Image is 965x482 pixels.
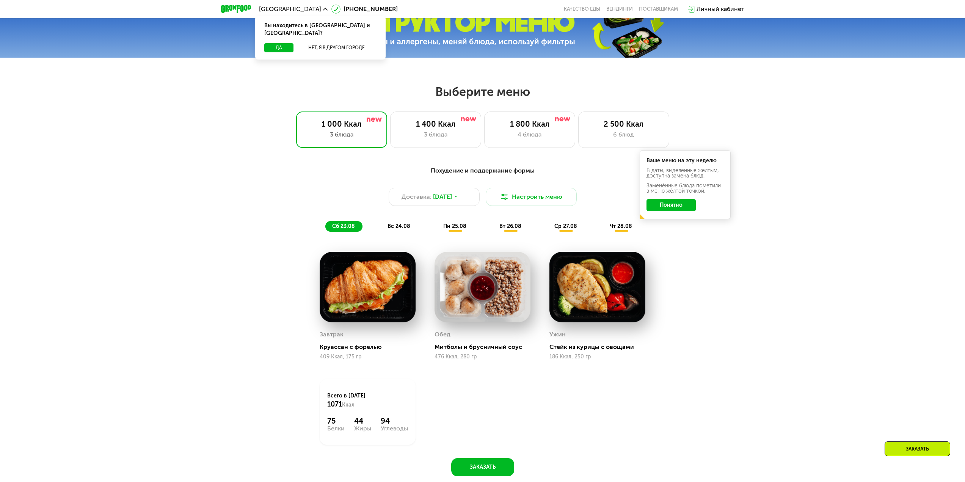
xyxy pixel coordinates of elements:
div: 44 [354,416,371,425]
div: Заказать [885,441,950,456]
span: ср 27.08 [554,223,577,229]
a: Качество еды [564,6,600,12]
div: 476 Ккал, 280 гр [435,354,530,360]
div: 94 [381,416,408,425]
button: Заказать [451,458,514,476]
div: 3 блюда [398,130,473,139]
div: поставщикам [639,6,678,12]
div: 6 блюд [586,130,661,139]
div: Жиры [354,425,371,432]
div: Круассан с форелью [320,343,422,351]
div: Заменённые блюда пометили в меню жёлтой точкой. [646,183,724,194]
span: вс 24.08 [388,223,410,229]
span: [DATE] [433,192,452,201]
span: вт 26.08 [499,223,521,229]
span: 1071 [327,400,342,408]
span: сб 23.08 [332,223,355,229]
div: Личный кабинет [697,5,744,14]
div: 1 800 Ккал [492,119,567,129]
div: 409 Ккал, 175 гр [320,354,416,360]
div: 4 блюда [492,130,567,139]
a: Вендинги [606,6,633,12]
div: Обед [435,329,450,340]
h2: Выберите меню [24,84,941,99]
div: Похудение и поддержание формы [258,166,707,176]
div: В даты, выделенные желтым, доступна замена блюд. [646,168,724,179]
span: Ккал [342,402,355,408]
div: 186 Ккал, 250 гр [549,354,645,360]
span: пн 25.08 [443,223,466,229]
div: Стейк из курицы с овощами [549,343,651,351]
div: Белки [327,425,345,432]
div: 75 [327,416,345,425]
div: Углеводы [381,425,408,432]
button: Понятно [646,199,696,211]
div: Вы находитесь в [GEOGRAPHIC_DATA] и [GEOGRAPHIC_DATA]? [255,16,386,43]
button: Настроить меню [486,188,577,206]
div: Завтрак [320,329,344,340]
div: 1 400 Ккал [398,119,473,129]
div: Ваше меню на эту неделю [646,158,724,163]
div: 1 000 Ккал [304,119,379,129]
div: Ужин [549,329,566,340]
span: чт 28.08 [610,223,632,229]
div: 3 блюда [304,130,379,139]
a: [PHONE_NUMBER] [331,5,398,14]
button: Нет, я в другом городе [297,43,377,52]
span: Доставка: [402,192,432,201]
div: Всего в [DATE] [327,392,408,409]
div: Митболы и брусничный соус [435,343,537,351]
button: Да [264,43,293,52]
div: 2 500 Ккал [586,119,661,129]
span: [GEOGRAPHIC_DATA] [259,6,321,12]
